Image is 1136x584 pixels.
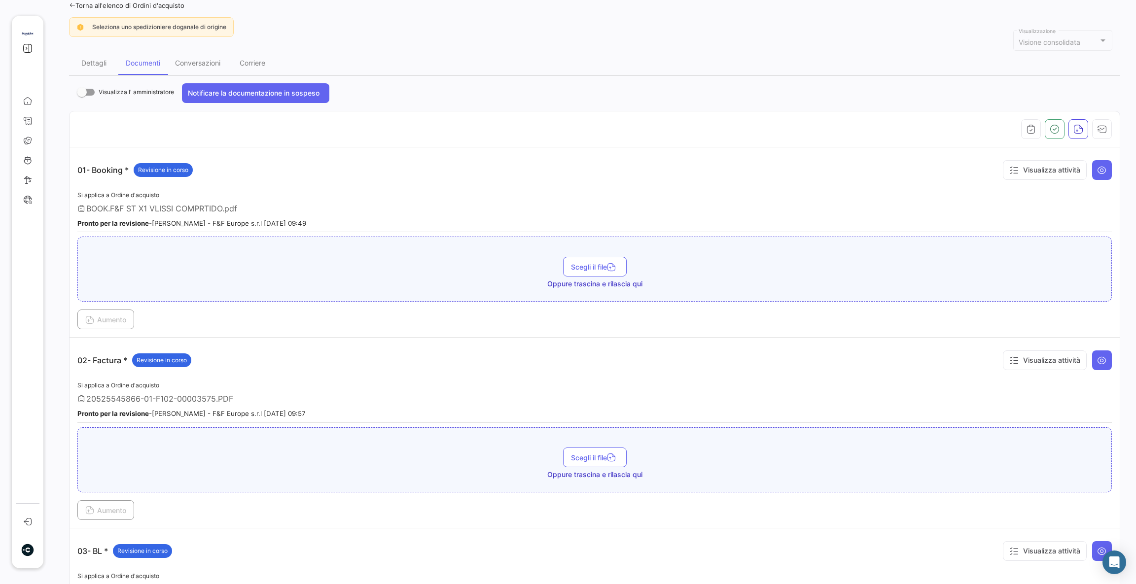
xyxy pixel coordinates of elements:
span: Si applica a Ordine d'acquisto [77,381,159,389]
div: Conversazioni [175,59,220,67]
small: - [PERSON_NAME] - F&F Europe s.r.l [DATE] 09:49 [77,219,306,227]
mat-select-trigger: Visione consolidata [1019,38,1080,46]
span: Scegli il file [571,453,619,462]
div: Abrir Intercom Messenger [1102,550,1126,574]
a: Torna all'elenco di Ordini d'acquisto [69,1,184,9]
p: 02- Factura * [77,353,191,367]
button: Visualizza attività [1003,541,1087,561]
button: Scegli il file [563,257,627,276]
span: Visualizza l' amministratore [99,86,174,98]
span: 20525545866-01-F102-00003575.PDF [86,394,233,404]
span: Oppure trascina e rilascia qui [547,279,642,289]
button: Scegli il file [563,447,627,467]
span: Oppure trascina e rilascia qui [547,470,642,480]
div: Dettagli [81,59,106,67]
b: Pronto per la revisione [77,219,149,227]
p: 01- Booking * [77,163,193,177]
span: Revisione in corso [138,166,188,174]
button: Aumento [77,309,134,329]
span: Revisione in corso [137,356,187,365]
span: BOOK.F&F ST X1 VLISSI COMPRTIDO.pdf [86,204,237,213]
span: Aumento [85,315,126,324]
b: Pronto per la revisione [77,410,149,417]
button: Notificare la documentazione in sospeso [182,83,329,103]
small: - [PERSON_NAME] - F&F Europe s.r.l [DATE] 09:57 [77,410,306,417]
span: Aumento [85,506,126,515]
span: Seleziona uno spedizioniere doganale di origine [92,23,226,31]
span: Si applica a Ordine d'acquisto [77,191,159,199]
button: Visualizza attività [1003,160,1087,180]
p: 03- BL * [77,544,172,558]
div: Documenti [126,59,160,67]
button: Aumento [77,500,134,520]
span: Scegli il file [571,263,619,271]
img: Logo+OrganicSur.png [21,28,34,40]
span: Si applica a Ordine d'acquisto [77,572,159,580]
div: Corriere [240,59,265,67]
button: Visualizza attività [1003,350,1087,370]
span: Revisione in corso [117,547,168,555]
